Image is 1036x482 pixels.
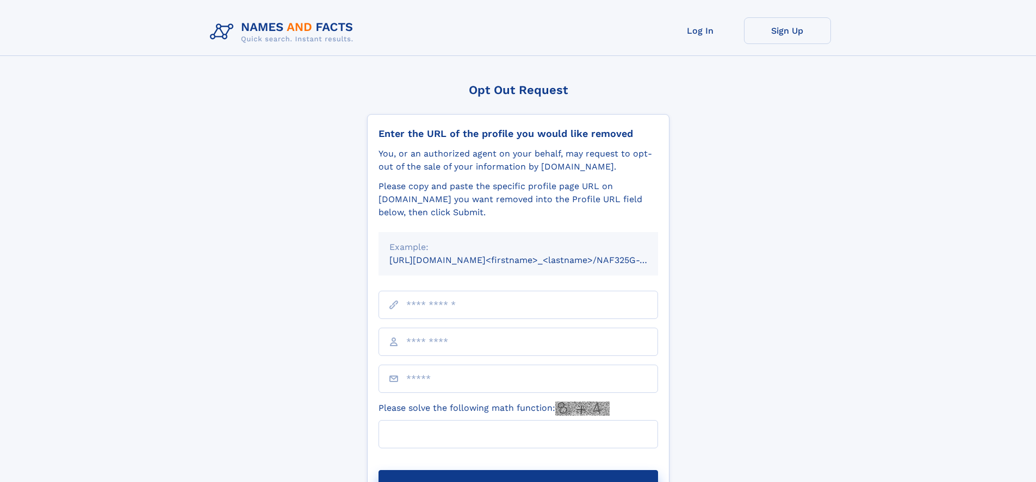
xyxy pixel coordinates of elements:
[379,180,658,219] div: Please copy and paste the specific profile page URL on [DOMAIN_NAME] you want removed into the Pr...
[389,241,647,254] div: Example:
[379,402,610,416] label: Please solve the following math function:
[744,17,831,44] a: Sign Up
[367,83,669,97] div: Opt Out Request
[389,255,679,265] small: [URL][DOMAIN_NAME]<firstname>_<lastname>/NAF325G-xxxxxxxx
[657,17,744,44] a: Log In
[206,17,362,47] img: Logo Names and Facts
[379,147,658,173] div: You, or an authorized agent on your behalf, may request to opt-out of the sale of your informatio...
[379,128,658,140] div: Enter the URL of the profile you would like removed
